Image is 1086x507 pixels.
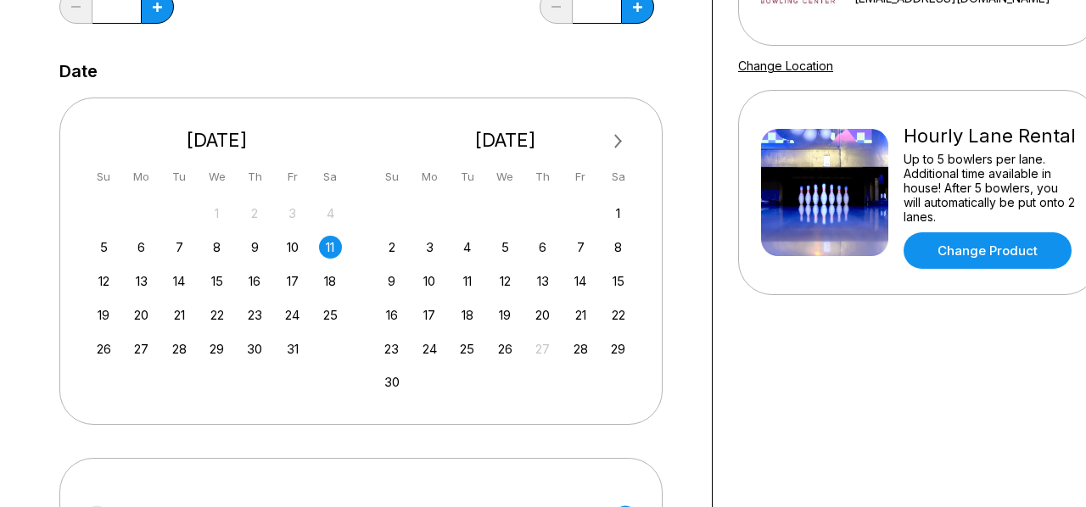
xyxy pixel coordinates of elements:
[244,236,266,259] div: Choose Thursday, October 9th, 2025
[205,165,228,188] div: We
[244,304,266,326] div: Choose Thursday, October 23rd, 2025
[205,304,228,326] div: Choose Wednesday, October 22nd, 2025
[92,270,115,292] div: Choose Sunday, October 12th, 2025
[380,304,403,326] div: Choose Sunday, November 16th, 2025
[607,270,630,292] div: Choose Saturday, November 15th, 2025
[130,270,153,292] div: Choose Monday, October 13th, 2025
[456,337,479,360] div: Choose Tuesday, November 25th, 2025
[904,125,1076,148] div: Hourly Lane Rental
[494,165,517,188] div: We
[92,304,115,326] div: Choose Sunday, October 19th, 2025
[168,270,191,292] div: Choose Tuesday, October 14th, 2025
[378,200,633,394] div: month 2025-11
[531,304,554,326] div: Choose Thursday, November 20th, 2025
[205,337,228,360] div: Choose Wednesday, October 29th, 2025
[531,236,554,259] div: Choose Thursday, November 6th, 2025
[607,337,630,360] div: Choose Saturday, November 29th, 2025
[374,129,637,152] div: [DATE]
[244,202,266,225] div: Not available Thursday, October 2nd, 2025
[456,304,479,326] div: Choose Tuesday, November 18th, 2025
[569,270,592,292] div: Choose Friday, November 14th, 2025
[319,304,342,326] div: Choose Saturday, October 25th, 2025
[904,152,1076,224] div: Up to 5 bowlers per lane. Additional time available in house! After 5 bowlers, you will automatic...
[531,165,554,188] div: Th
[281,202,304,225] div: Not available Friday, October 3rd, 2025
[205,202,228,225] div: Not available Wednesday, October 1st, 2025
[494,304,517,326] div: Choose Wednesday, November 19th, 2025
[380,165,403,188] div: Su
[904,232,1072,269] a: Change Product
[319,202,342,225] div: Not available Saturday, October 4th, 2025
[456,270,479,292] div: Choose Tuesday, November 11th, 2025
[456,165,479,188] div: Tu
[319,270,342,292] div: Choose Saturday, October 18th, 2025
[494,270,517,292] div: Choose Wednesday, November 12th, 2025
[607,236,630,259] div: Choose Saturday, November 8th, 2025
[168,337,191,360] div: Choose Tuesday, October 28th, 2025
[281,304,304,326] div: Choose Friday, October 24th, 2025
[281,270,304,292] div: Choose Friday, October 17th, 2025
[86,129,349,152] div: [DATE]
[92,165,115,188] div: Su
[244,165,266,188] div: Th
[607,165,630,188] div: Sa
[605,128,632,155] button: Next Month
[380,370,403,393] div: Choose Sunday, November 30th, 2025
[59,62,98,81] label: Date
[761,129,888,256] img: Hourly Lane Rental
[531,270,554,292] div: Choose Thursday, November 13th, 2025
[168,304,191,326] div: Choose Tuesday, October 21st, 2025
[738,58,833,73] a: Change Location
[607,304,630,326] div: Choose Saturday, November 22nd, 2025
[319,165,342,188] div: Sa
[380,337,403,360] div: Choose Sunday, November 23rd, 2025
[418,337,441,360] div: Choose Monday, November 24th, 2025
[569,337,592,360] div: Choose Friday, November 28th, 2025
[90,200,344,360] div: month 2025-10
[168,236,191,259] div: Choose Tuesday, October 7th, 2025
[494,236,517,259] div: Choose Wednesday, November 5th, 2025
[418,304,441,326] div: Choose Monday, November 17th, 2025
[281,165,304,188] div: Fr
[205,236,228,259] div: Choose Wednesday, October 8th, 2025
[281,236,304,259] div: Choose Friday, October 10th, 2025
[92,236,115,259] div: Choose Sunday, October 5th, 2025
[531,337,554,360] div: Not available Thursday, November 27th, 2025
[380,270,403,292] div: Choose Sunday, November 9th, 2025
[607,202,630,225] div: Choose Saturday, November 1st, 2025
[281,337,304,360] div: Choose Friday, October 31st, 2025
[456,236,479,259] div: Choose Tuesday, November 4th, 2025
[130,236,153,259] div: Choose Monday, October 6th, 2025
[92,337,115,360] div: Choose Sunday, October 26th, 2025
[244,337,266,360] div: Choose Thursday, October 30th, 2025
[418,270,441,292] div: Choose Monday, November 10th, 2025
[244,270,266,292] div: Choose Thursday, October 16th, 2025
[418,236,441,259] div: Choose Monday, November 3rd, 2025
[569,165,592,188] div: Fr
[418,165,441,188] div: Mo
[569,304,592,326] div: Choose Friday, November 21st, 2025
[380,236,403,259] div: Choose Sunday, November 2nd, 2025
[205,270,228,292] div: Choose Wednesday, October 15th, 2025
[130,165,153,188] div: Mo
[494,337,517,360] div: Choose Wednesday, November 26th, 2025
[569,236,592,259] div: Choose Friday, November 7th, 2025
[319,236,342,259] div: Choose Saturday, October 11th, 2025
[130,337,153,360] div: Choose Monday, October 27th, 2025
[130,304,153,326] div: Choose Monday, October 20th, 2025
[168,165,191,188] div: Tu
